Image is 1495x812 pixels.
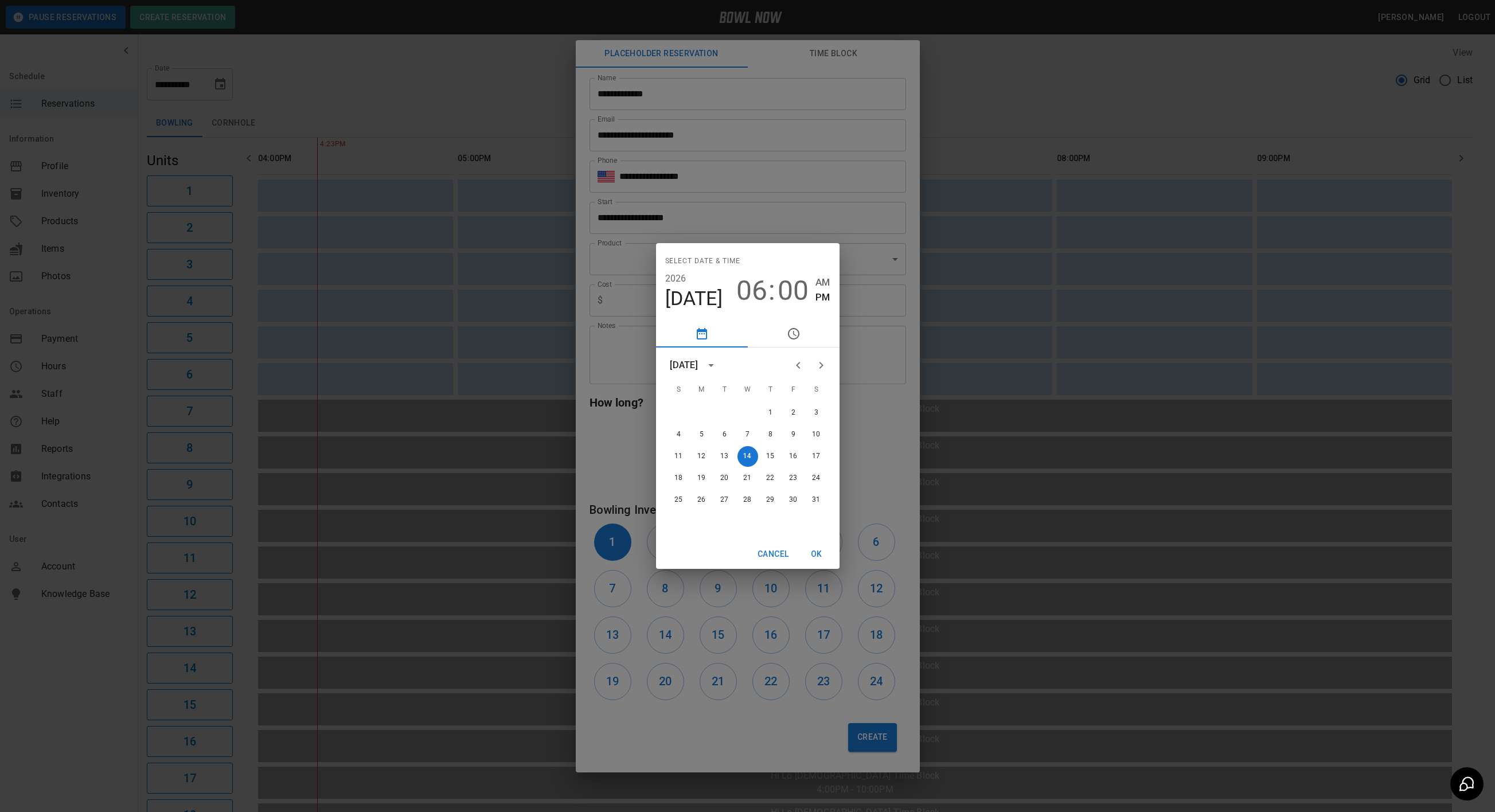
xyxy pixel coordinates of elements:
span: Saturday [806,378,827,401]
button: 2 [783,403,804,423]
button: 26 [692,490,712,510]
button: 25 [669,490,689,510]
button: 31 [806,490,827,510]
button: 21 [737,468,758,489]
button: 19 [692,468,712,489]
div: [DATE] [670,358,698,372]
button: 28 [737,490,758,510]
button: 13 [715,446,735,467]
button: 9 [783,424,804,445]
button: 2026 [665,271,686,287]
button: 14 [737,446,758,467]
span: Sunday [669,378,689,401]
button: 27 [715,490,735,510]
span: Friday [783,378,804,401]
button: [DATE] [665,287,723,311]
button: 20 [715,468,735,489]
button: AM [815,275,830,290]
button: OK [798,544,835,565]
button: 17 [806,446,827,467]
button: 16 [783,446,804,467]
span: Monday [692,378,712,401]
button: 30 [783,490,804,510]
button: 7 [737,424,758,445]
button: 4 [669,424,689,445]
span: Select date & time [665,252,741,271]
button: Previous month [787,354,810,377]
button: 00 [778,275,809,307]
span: : [768,275,775,307]
button: 29 [760,490,781,510]
button: pick time [748,320,840,348]
button: 1 [760,403,781,423]
button: 5 [692,424,712,445]
button: 23 [783,468,804,489]
span: Thursday [760,378,781,401]
button: calendar view is open, switch to year view [701,356,721,375]
span: Tuesday [715,378,735,401]
button: 6 [715,424,735,445]
button: 10 [806,424,827,445]
button: 06 [736,275,767,307]
button: 18 [669,468,689,489]
button: 15 [760,446,781,467]
button: Next month [810,354,833,377]
button: Cancel [753,544,793,565]
button: 11 [669,446,689,467]
button: 22 [760,468,781,489]
button: PM [815,290,830,305]
button: 24 [806,468,827,489]
span: Wednesday [737,378,758,401]
button: 12 [692,446,712,467]
button: 3 [806,403,827,423]
button: 8 [760,424,781,445]
button: pick date [656,320,748,348]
